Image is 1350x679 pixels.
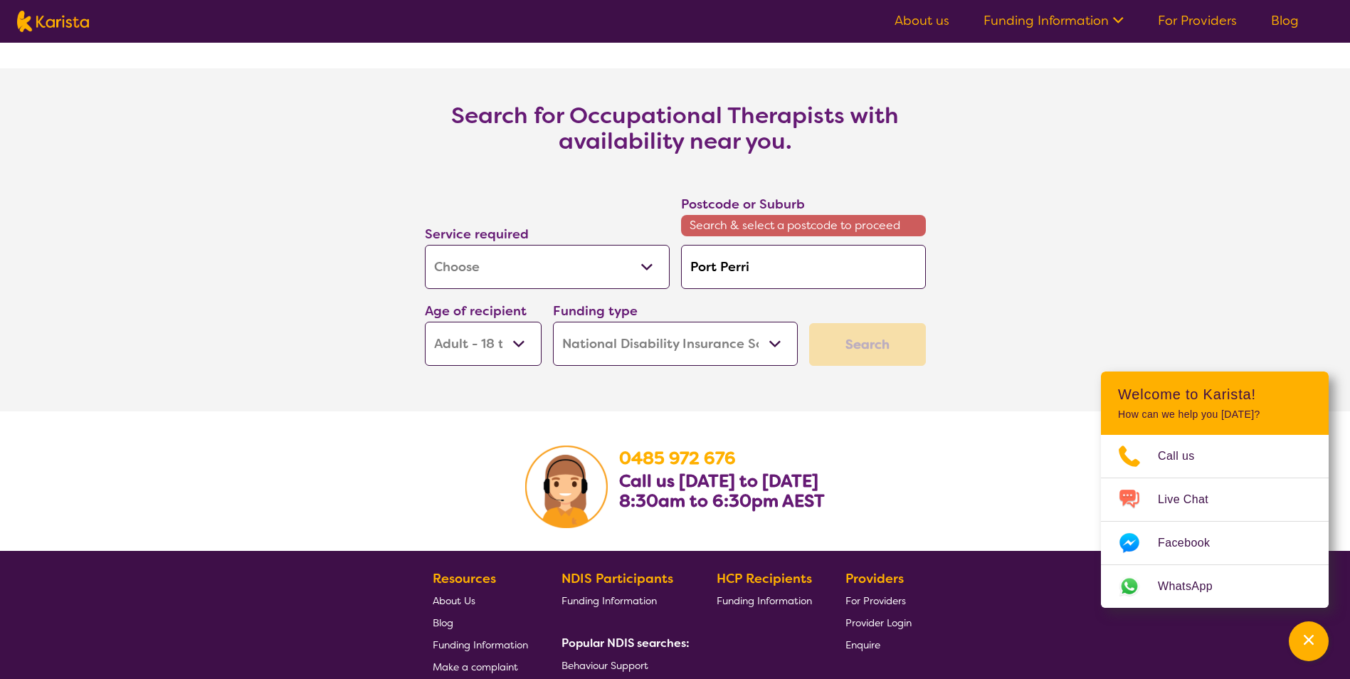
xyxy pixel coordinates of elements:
h3: Search for Occupational Therapists with availability near you. [391,102,960,154]
a: For Providers [1158,12,1237,29]
span: Funding Information [717,594,812,607]
ul: Choose channel [1101,435,1329,608]
p: How can we help you [DATE]? [1118,409,1312,421]
b: Providers [845,570,904,587]
span: WhatsApp [1158,576,1230,597]
a: Behaviour Support [561,654,684,676]
b: HCP Recipients [717,570,812,587]
img: Karista logo [17,11,89,32]
label: Age of recipient [425,302,527,320]
a: Web link opens in a new tab. [1101,565,1329,608]
b: Popular NDIS searches: [561,636,690,651]
a: Blog [1271,12,1299,29]
span: Make a complaint [433,660,518,673]
a: Funding Information [717,589,812,611]
a: Enquire [845,633,912,656]
span: Funding Information [433,638,528,651]
span: Blog [433,616,453,629]
label: Funding type [553,302,638,320]
a: Make a complaint [433,656,528,678]
div: Channel Menu [1101,372,1329,608]
h2: Welcome to Karista! [1118,386,1312,403]
a: Funding Information [561,589,684,611]
span: Behaviour Support [561,659,648,672]
a: 0485 972 676 [619,447,736,470]
b: NDIS Participants [561,570,673,587]
input: Type [681,245,926,289]
a: Funding Information [984,12,1124,29]
span: Enquire [845,638,880,651]
a: For Providers [845,589,912,611]
label: Service required [425,226,529,243]
span: Provider Login [845,616,912,629]
a: About Us [433,589,528,611]
b: 8:30am to 6:30pm AEST [619,490,825,512]
a: Provider Login [845,611,912,633]
span: About Us [433,594,475,607]
a: Funding Information [433,633,528,656]
b: Call us [DATE] to [DATE] [619,470,818,493]
span: Live Chat [1158,489,1225,510]
label: Postcode or Suburb [681,196,805,213]
span: Search & select a postcode to proceed [681,215,926,236]
a: About us [895,12,949,29]
span: For Providers [845,594,906,607]
button: Channel Menu [1289,621,1329,661]
span: Call us [1158,446,1212,467]
b: Resources [433,570,496,587]
span: Funding Information [561,594,657,607]
img: Karista Client Service [525,446,608,528]
span: Facebook [1158,532,1227,554]
a: Blog [433,611,528,633]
